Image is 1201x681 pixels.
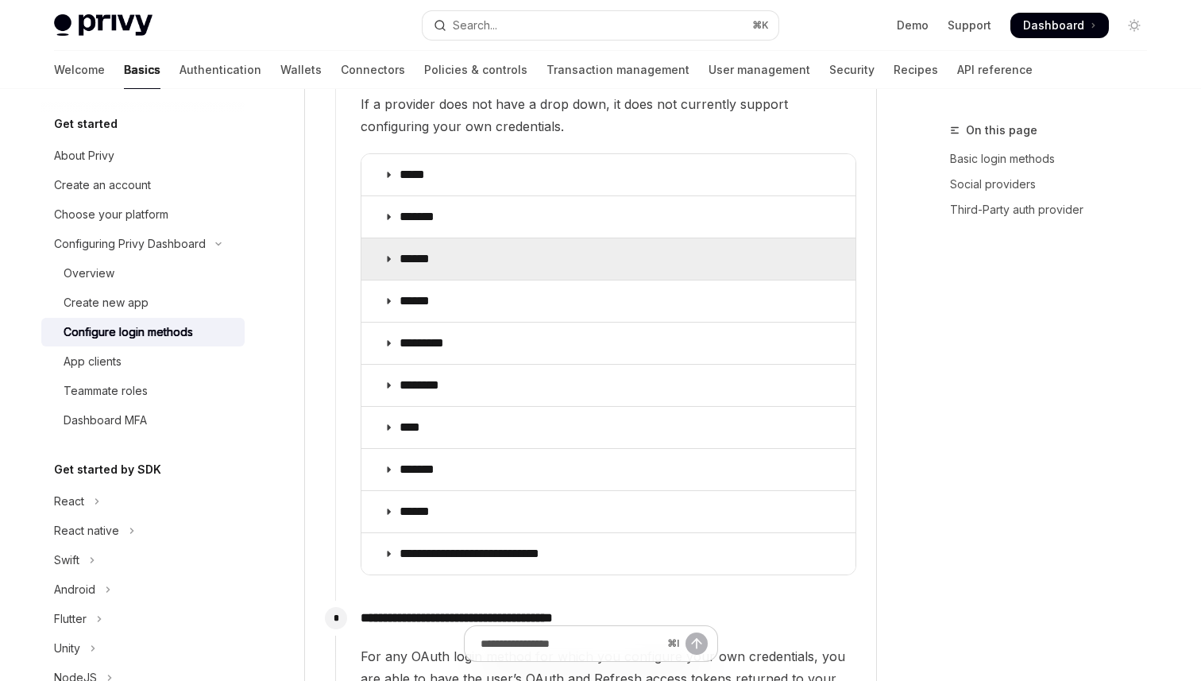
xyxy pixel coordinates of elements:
[752,19,769,32] span: ⌘ K
[361,93,856,137] span: If a provider does not have a drop down, it does not currently support configuring your own crede...
[341,51,405,89] a: Connectors
[54,114,118,133] h5: Get started
[41,634,245,663] button: Toggle Unity section
[54,551,79,570] div: Swift
[950,146,1160,172] a: Basic login methods
[64,293,149,312] div: Create new app
[41,406,245,435] a: Dashboard MFA
[54,492,84,511] div: React
[424,51,527,89] a: Policies & controls
[41,605,245,633] button: Toggle Flutter section
[41,318,245,346] a: Configure login methods
[41,347,245,376] a: App clients
[948,17,991,33] a: Support
[1010,13,1109,38] a: Dashboard
[41,487,245,516] button: Toggle React section
[546,51,689,89] a: Transaction management
[54,51,105,89] a: Welcome
[950,197,1160,222] a: Third-Party auth provider
[709,51,810,89] a: User management
[54,609,87,629] div: Flutter
[64,411,147,430] div: Dashboard MFA
[41,141,245,170] a: About Privy
[957,51,1033,89] a: API reference
[54,521,119,540] div: React native
[41,230,245,258] button: Toggle Configuring Privy Dashboard section
[64,352,122,371] div: App clients
[950,172,1160,197] a: Social providers
[41,546,245,575] button: Toggle Swift section
[41,288,245,317] a: Create new app
[64,323,193,342] div: Configure login methods
[54,234,206,253] div: Configuring Privy Dashboard
[453,16,497,35] div: Search...
[280,51,322,89] a: Wallets
[481,626,661,661] input: Ask a question...
[54,14,153,37] img: light logo
[894,51,938,89] a: Recipes
[41,171,245,199] a: Create an account
[54,176,151,195] div: Create an account
[423,11,778,40] button: Open search
[54,580,95,599] div: Android
[54,639,80,658] div: Unity
[41,259,245,288] a: Overview
[1023,17,1084,33] span: Dashboard
[180,51,261,89] a: Authentication
[64,381,148,400] div: Teammate roles
[829,51,875,89] a: Security
[897,17,929,33] a: Demo
[41,575,245,604] button: Toggle Android section
[1122,13,1147,38] button: Toggle dark mode
[54,460,161,479] h5: Get started by SDK
[41,517,245,545] button: Toggle React native section
[54,146,114,165] div: About Privy
[41,377,245,405] a: Teammate roles
[124,51,160,89] a: Basics
[685,633,708,655] button: Send message
[54,205,168,224] div: Choose your platform
[64,264,114,283] div: Overview
[966,121,1037,140] span: On this page
[41,200,245,229] a: Choose your platform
